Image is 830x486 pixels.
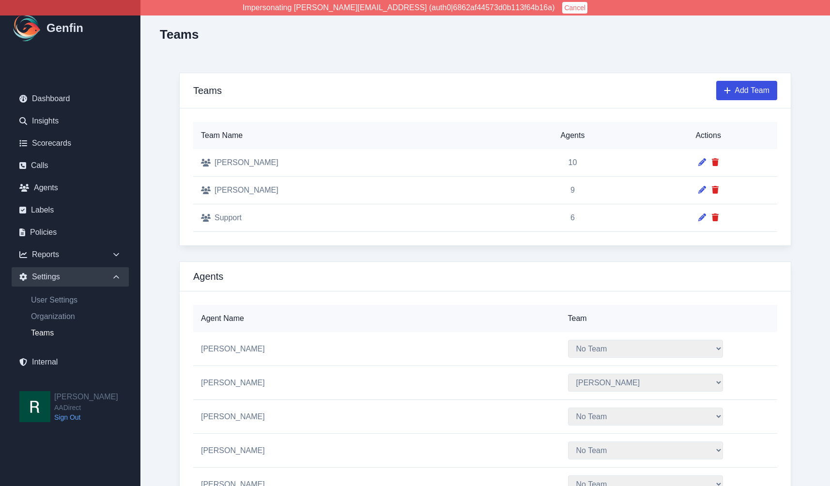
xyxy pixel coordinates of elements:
div: Reports [12,245,129,264]
span: [PERSON_NAME] [215,157,278,168]
td: 6 [506,204,640,232]
th: Actions [639,122,777,149]
th: Team [560,305,777,332]
a: Scorecards [12,134,129,153]
td: 10 [506,149,640,177]
a: Agents [12,178,129,197]
a: Sign Out [54,412,118,422]
h3: Agents [193,270,777,283]
span: [PERSON_NAME] [201,412,265,421]
h1: Genfin [46,20,83,36]
span: [PERSON_NAME] [201,379,265,387]
span: [PERSON_NAME] [215,184,278,196]
a: Policies [12,223,129,242]
img: Rob Kwok [19,391,50,422]
span: Support [215,212,242,224]
h3: Teams [193,84,222,97]
a: Insights [12,111,129,131]
a: Organization [23,311,129,322]
span: AADirect [54,403,118,412]
th: Team Name [193,122,506,149]
img: Logo [12,13,43,44]
td: 9 [506,177,640,204]
a: Dashboard [12,89,129,108]
button: Cancel [562,2,587,14]
div: Settings [12,267,129,287]
span: [PERSON_NAME] [201,345,265,353]
a: User Settings [23,294,129,306]
a: Teams [23,327,129,339]
h2: [PERSON_NAME] [54,391,118,403]
th: Agent Name [193,305,560,332]
span: [PERSON_NAME] [201,446,265,455]
h2: Teams [160,27,199,42]
a: Calls [12,156,129,175]
button: Add Team [716,81,777,100]
a: Labels [12,200,129,220]
a: Internal [12,352,129,372]
th: Agents [506,122,640,149]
